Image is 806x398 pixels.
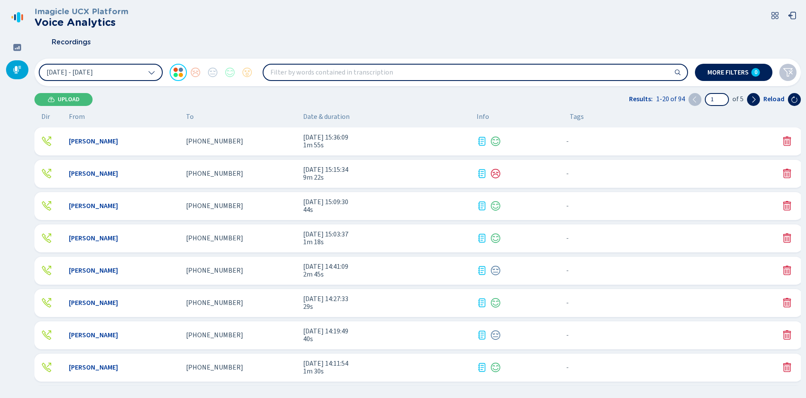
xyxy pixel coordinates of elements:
[566,267,569,274] span: No tags assigned
[732,95,744,103] span: of 5
[41,265,52,276] div: Outgoing call
[490,298,501,308] div: Positive sentiment
[490,201,501,211] div: Positive sentiment
[303,134,470,141] span: [DATE] 15:36:09
[303,327,470,335] span: [DATE] 14:19:49
[566,331,569,339] span: No tags assigned
[490,136,501,146] div: Positive sentiment
[490,168,501,179] svg: icon-emoji-sad
[186,364,243,371] span: [PHONE_NUMBER]
[782,362,792,373] button: Delete conversation
[303,174,470,181] span: 9m 22s
[13,43,22,52] svg: dashboard-filled
[303,295,470,303] span: [DATE] 14:27:33
[477,136,487,146] svg: journal-text
[490,362,501,373] div: Positive sentiment
[69,137,118,145] span: [PERSON_NAME]
[782,330,792,340] button: Delete conversation
[788,11,797,20] svg: box-arrow-left
[782,201,792,211] svg: trash-fill
[186,267,243,274] span: [PHONE_NUMBER]
[303,263,470,271] span: [DATE] 14:41:09
[39,64,163,81] button: [DATE] - [DATE]
[303,141,470,149] span: 1m 55s
[707,69,749,76] span: More filters
[477,265,487,276] svg: journal-text
[41,233,52,243] svg: telephone-outbound
[69,331,118,339] span: [PERSON_NAME]
[566,137,569,145] span: No tags assigned
[477,330,487,340] div: Transcription available
[34,7,128,16] h3: Imagicle UCX Platform
[782,265,792,276] svg: trash-fill
[566,170,569,177] span: No tags assigned
[41,113,50,121] span: Dir
[186,202,243,210] span: [PHONE_NUMBER]
[41,201,52,211] svg: telephone-outbound
[477,298,487,308] svg: journal-text
[69,234,118,242] span: [PERSON_NAME]
[69,113,85,121] span: From
[69,299,118,307] span: [PERSON_NAME]
[41,265,52,276] svg: telephone-outbound
[490,201,501,211] svg: icon-emoji-smile
[34,16,128,28] h2: Voice Analytics
[303,271,470,278] span: 2m 45s
[490,330,501,340] svg: icon-emoji-neutral
[6,38,28,57] div: Dashboard
[747,93,760,106] button: Next page
[303,335,470,343] span: 40s
[490,362,501,373] svg: icon-emoji-smile
[52,38,91,46] span: Recordings
[490,330,501,340] div: Neutral sentiment
[477,201,487,211] svg: journal-text
[303,230,470,238] span: [DATE] 15:03:37
[48,96,55,103] svg: cloud-upload
[629,95,653,103] span: Results:
[41,330,52,340] svg: telephone-outbound
[782,136,792,146] svg: trash-fill
[303,206,470,214] span: 44s
[788,93,801,106] button: Reload the current page
[570,113,584,121] span: Tags
[477,265,487,276] div: Transcription available
[782,298,792,308] svg: trash-fill
[303,238,470,246] span: 1m 18s
[477,201,487,211] div: Transcription available
[69,202,118,210] span: [PERSON_NAME]
[782,136,792,146] button: Delete conversation
[303,113,470,121] span: Date & duration
[477,168,487,179] div: Transcription available
[303,166,470,174] span: [DATE] 15:15:34
[41,201,52,211] div: Outgoing call
[477,298,487,308] div: Transcription available
[779,64,797,81] button: Clear filters
[783,67,793,78] svg: funnel-disabled
[477,362,487,373] div: Transcription available
[490,265,501,276] div: Neutral sentiment
[69,364,118,371] span: [PERSON_NAME]
[303,360,470,367] span: [DATE] 14:11:54
[490,233,501,243] svg: icon-emoji-smile
[490,233,501,243] div: Positive sentiment
[674,69,681,76] svg: search
[754,69,757,76] span: 0
[477,330,487,340] svg: journal-text
[566,299,569,307] span: No tags assigned
[41,233,52,243] div: Outgoing call
[41,298,52,308] svg: telephone-outbound
[782,233,792,243] svg: trash-fill
[186,234,243,242] span: [PHONE_NUMBER]
[41,168,52,179] div: Outgoing call
[69,170,118,177] span: [PERSON_NAME]
[6,60,28,79] div: Recordings
[263,65,687,80] input: Filter by words contained in transcription
[477,233,487,243] div: Transcription available
[477,136,487,146] div: Transcription available
[782,362,792,373] svg: trash-fill
[566,202,569,210] span: No tags assigned
[148,69,155,76] svg: chevron-down
[186,137,243,145] span: [PHONE_NUMBER]
[303,198,470,206] span: [DATE] 15:09:30
[41,136,52,146] div: Outgoing call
